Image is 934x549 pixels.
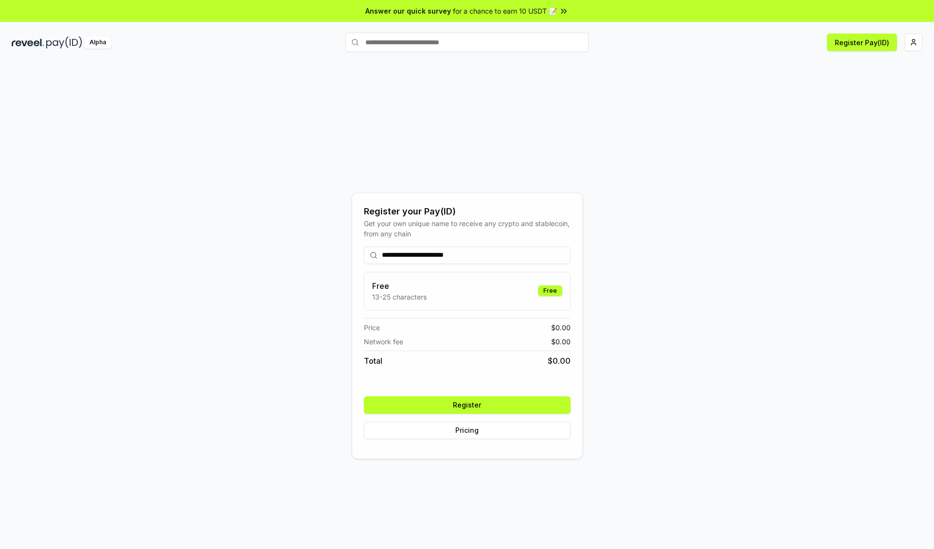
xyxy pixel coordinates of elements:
[364,396,571,414] button: Register
[364,336,403,347] span: Network fee
[827,34,897,51] button: Register Pay(ID)
[551,322,571,333] span: $ 0.00
[364,322,380,333] span: Price
[372,292,427,302] p: 13-25 characters
[84,36,111,49] div: Alpha
[548,355,571,367] span: $ 0.00
[12,36,44,49] img: reveel_dark
[364,218,571,239] div: Get your own unique name to receive any crypto and stablecoin, from any chain
[364,422,571,439] button: Pricing
[364,355,382,367] span: Total
[453,6,557,16] span: for a chance to earn 10 USDT 📝
[551,336,571,347] span: $ 0.00
[365,6,451,16] span: Answer our quick survey
[372,280,427,292] h3: Free
[364,205,571,218] div: Register your Pay(ID)
[538,285,562,296] div: Free
[46,36,82,49] img: pay_id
